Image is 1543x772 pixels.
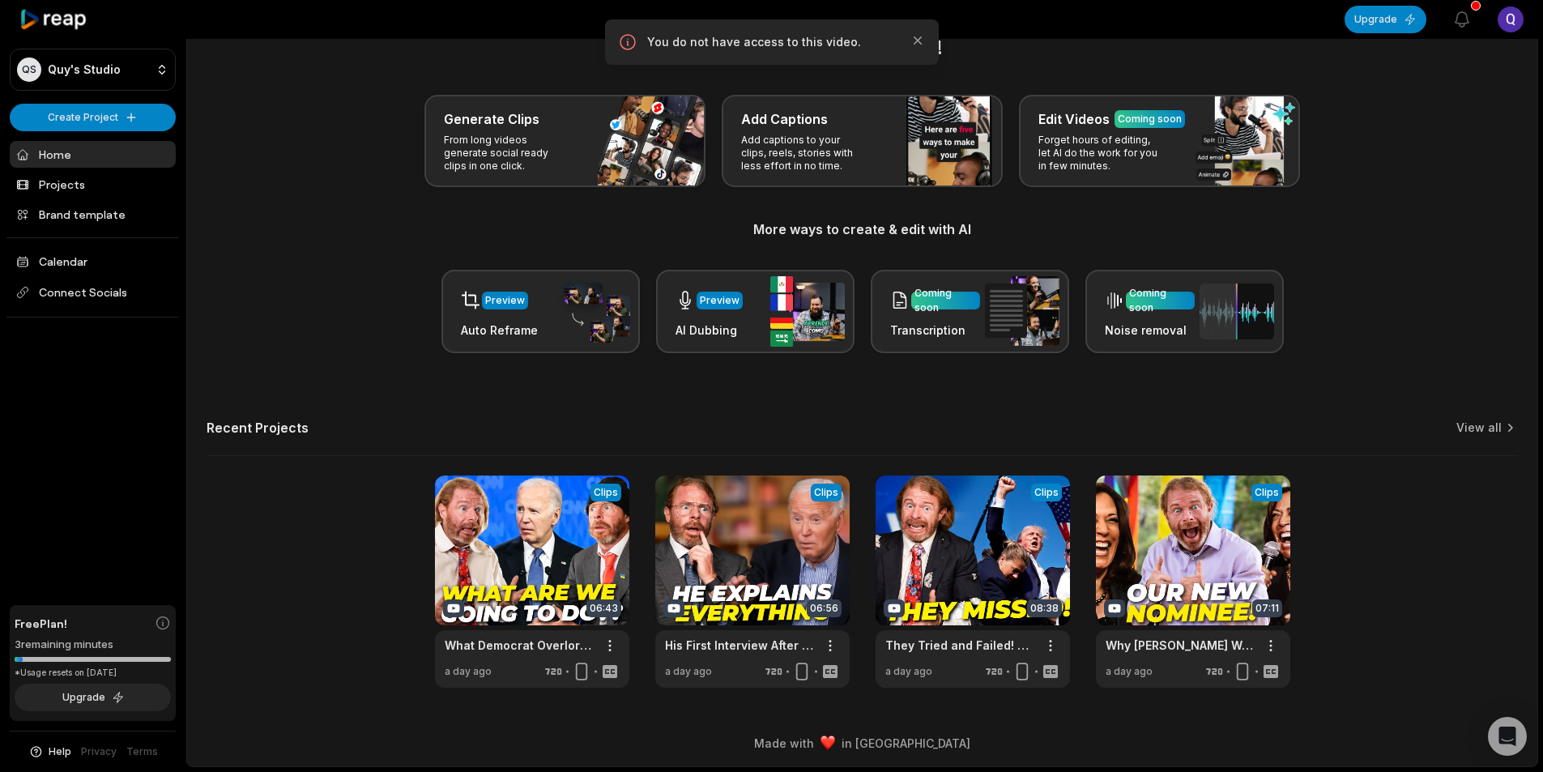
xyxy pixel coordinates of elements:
a: Projects [10,171,176,198]
h3: Edit Videos [1038,109,1110,129]
button: Create Project [10,104,176,131]
div: Made with in [GEOGRAPHIC_DATA] [202,735,1523,752]
h3: AI Dubbing [676,322,743,339]
p: You do not have access to this video. [647,34,897,50]
button: Upgrade [15,684,171,711]
div: Preview [700,293,740,308]
h3: More ways to create & edit with AI [207,220,1518,239]
a: His First Interview After the Debate [665,637,814,654]
img: transcription.png [985,276,1059,346]
a: What Democrat Overlords Were Like After the Debate [445,637,594,654]
a: Privacy [81,744,117,759]
a: Brand template [10,201,176,228]
div: Open Intercom Messenger [1488,717,1527,756]
p: Add captions to your clips, reels, stories with less effort in no time. [741,134,867,173]
img: ai_dubbing.png [770,276,845,347]
h3: Transcription [890,322,980,339]
img: heart emoji [821,736,835,750]
span: Help [49,744,71,759]
p: Forget hours of editing, let AI do the work for you in few minutes. [1038,134,1164,173]
a: They Tried and Failed! Now He's Stronger Than Ever [885,637,1034,654]
div: *Usage resets on [DATE] [15,667,171,679]
a: Terms [126,744,158,759]
div: Coming soon [1118,112,1182,126]
h2: Recent Projects [207,420,309,436]
div: 3 remaining minutes [15,637,171,653]
button: Upgrade [1345,6,1426,33]
h3: Add Captions [741,109,828,129]
div: Coming soon [1129,286,1191,315]
button: Help [28,744,71,759]
h3: Generate Clips [444,109,539,129]
h3: Noise removal [1105,322,1195,339]
span: Free Plan! [15,615,67,632]
h2: Let's Get Started! [207,33,1518,62]
a: Calendar [10,248,176,275]
a: View all [1456,420,1502,436]
a: Home [10,141,176,168]
span: Connect Socials [10,278,176,307]
div: QS [17,58,41,82]
a: Why [PERSON_NAME] Would Be a GREAT President! [1106,637,1255,654]
img: auto_reframe.png [556,280,630,343]
div: Coming soon [914,286,977,315]
div: Preview [485,293,525,308]
img: noise_removal.png [1200,284,1274,339]
h3: Auto Reframe [461,322,538,339]
p: From long videos generate social ready clips in one click. [444,134,569,173]
p: Quy's Studio [48,62,121,77]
